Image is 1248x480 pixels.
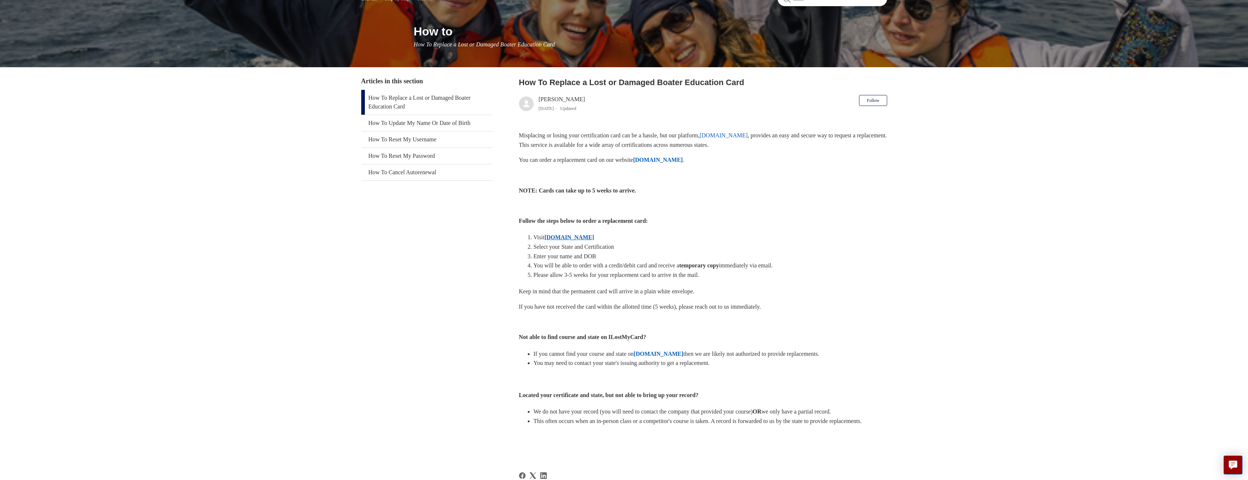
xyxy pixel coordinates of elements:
[753,408,762,415] strong: OR
[679,262,719,268] strong: temporary copy
[519,472,526,479] svg: Share this page on Facebook
[519,157,633,163] span: You can order a replacement card on our website
[534,272,699,278] span: Please allow 3-5 weeks for your replacement card to arrive in the mail.
[414,23,887,40] h1: How to
[539,106,554,111] time: 04/08/2025, 09:48
[361,148,493,164] a: How To Reset My Password
[361,132,493,148] a: How To Reset My Username
[519,218,648,224] strong: Follow the steps below to order a replacement card:
[540,472,547,479] svg: Share this page on LinkedIn
[361,164,493,180] a: How To Cancel Autorenewal
[683,157,684,163] span: .
[519,76,887,88] h2: How To Replace a Lost or Damaged Boater Education Card
[534,408,831,415] span: We do not have your record (you will need to contact the company that provided your course) we on...
[534,253,596,259] span: Enter your name and DOB
[519,334,646,340] strong: Not able to find course and state on ILostMyCard?
[1224,456,1243,475] button: Live chat
[519,472,526,479] a: Facebook
[540,472,547,479] a: LinkedIn
[534,234,545,240] span: Visit
[633,157,683,163] a: [DOMAIN_NAME]
[534,351,634,357] span: If you cannot find your course and state on
[519,187,636,194] strong: NOTE: Cards can take up to 5 weeks to arrive.
[859,95,887,106] button: Follow Article
[534,360,710,366] span: You may need to contact your state's issuing authority to get a replacement.
[539,95,585,113] div: [PERSON_NAME]
[530,472,536,479] a: X Corp
[634,351,683,357] a: [DOMAIN_NAME]
[534,244,614,250] span: Select your State and Certification
[519,304,761,310] span: If you have not received the card within the allotted time (5 weeks), please reach out to us imme...
[560,106,576,111] li: Updated
[519,392,699,398] strong: Located your certificate and state, but not able to bring up your record?
[534,262,773,268] span: You will be able to order with a credit/debit card and receive a immediately via email.
[699,132,748,138] a: [DOMAIN_NAME]
[683,351,819,357] span: then we are likely not authorized to provide replacements.
[361,90,493,115] a: How To Replace a Lost or Damaged Boater Education Card
[361,115,493,131] a: How To Update My Name Or Date of Birth
[545,234,594,240] a: [DOMAIN_NAME]
[530,472,536,479] svg: Share this page on X Corp
[414,41,555,47] span: How To Replace a Lost or Damaged Boater Education Card
[361,77,423,85] span: Articles in this section
[534,418,862,424] span: This often occurs when an in-person class or a competitor's course is taken. A record is forwarde...
[519,288,695,294] span: Keep in mind that the permanent card will arrive in a plain white envelope.
[519,131,887,149] p: Misplacing or losing your certification card can be a hassle, but our platform, , provides an eas...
